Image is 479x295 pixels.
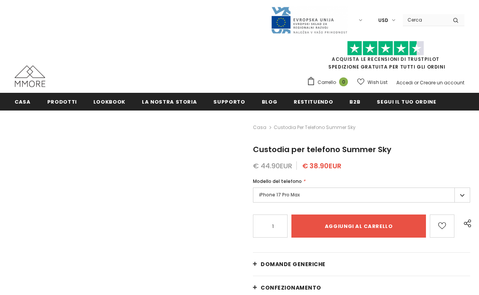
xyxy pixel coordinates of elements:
span: SPEDIZIONE GRATUITA PER TUTTI GLI ORDINI [307,44,464,70]
a: Accedi [396,79,413,86]
a: Casa [253,123,266,132]
a: Prodotti [47,93,77,110]
a: Blog [262,93,278,110]
a: Casa [15,93,31,110]
a: supporto [213,93,245,110]
label: iPhone 17 Pro Max [253,188,470,203]
span: CONFEZIONAMENTO [261,284,321,292]
img: Javni Razpis [271,6,348,34]
a: B2B [349,93,360,110]
a: Javni Razpis [271,17,348,23]
span: B2B [349,98,360,106]
span: or [414,79,419,86]
span: Wish List [368,79,388,86]
a: Segui il tuo ordine [377,93,436,110]
span: USD [378,17,388,24]
a: Creare un account [420,79,464,86]
span: Prodotti [47,98,77,106]
span: Custodia per telefono Summer Sky [253,144,391,155]
img: Fidati di Pilot Stars [347,41,424,56]
span: Blog [262,98,278,106]
a: Wish List [357,75,388,89]
span: € 44.90EUR [253,161,292,171]
span: Restituendo [294,98,333,106]
span: Lookbook [93,98,125,106]
input: Search Site [403,14,447,25]
span: Carrello [318,79,336,86]
span: supporto [213,98,245,106]
a: Carrello 0 [307,77,352,88]
img: Casi MMORE [15,65,45,87]
span: La nostra storia [142,98,197,106]
a: Acquista le recensioni di TrustPilot [332,56,439,62]
a: Domande generiche [253,253,470,276]
span: 0 [339,77,348,86]
span: € 38.90EUR [302,161,341,171]
a: La nostra storia [142,93,197,110]
input: Aggiungi al carrello [291,215,426,238]
span: Segui il tuo ordine [377,98,436,106]
a: Lookbook [93,93,125,110]
span: Custodia per telefono Summer Sky [274,123,356,132]
a: Restituendo [294,93,333,110]
span: Casa [15,98,31,106]
span: Domande generiche [261,260,326,268]
span: Modello del telefono [253,178,302,184]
